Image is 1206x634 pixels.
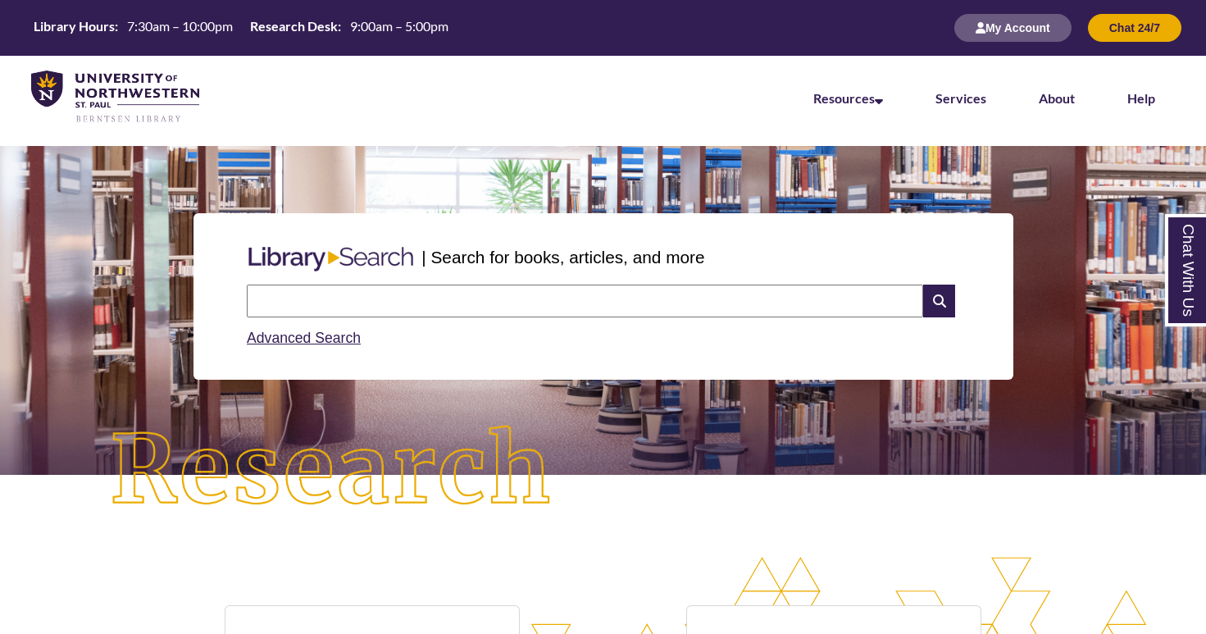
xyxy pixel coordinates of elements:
a: Chat 24/7 [1088,21,1181,34]
a: My Account [954,21,1072,34]
img: Libary Search [240,240,421,278]
span: 9:00am – 5:00pm [350,18,448,34]
a: Hours Today [27,17,455,39]
a: About [1039,90,1075,106]
i: Search [923,285,954,317]
p: | Search for books, articles, and more [421,244,704,270]
th: Research Desk: [243,17,344,35]
a: Resources [813,90,883,106]
a: Help [1127,90,1155,106]
span: 7:30am – 10:00pm [127,18,233,34]
table: Hours Today [27,17,455,38]
img: UNWSP Library Logo [31,71,199,124]
a: Advanced Search [247,330,361,346]
button: My Account [954,14,1072,42]
button: Chat 24/7 [1088,14,1181,42]
a: Services [935,90,986,106]
img: Research [61,376,603,565]
th: Library Hours: [27,17,121,35]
